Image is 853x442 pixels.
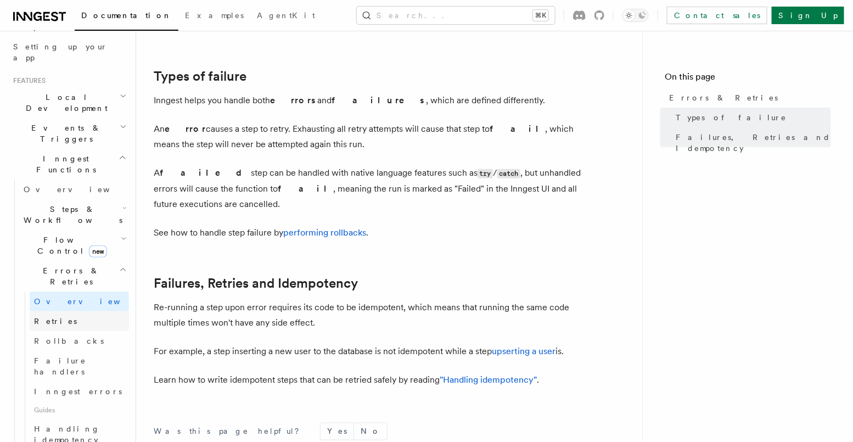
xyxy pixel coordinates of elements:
[154,372,593,388] p: Learn how to write idempotent steps that can be retried safely by reading .
[354,423,387,440] button: No
[9,118,129,149] button: Events & Triggers
[19,265,119,287] span: Errors & Retries
[30,401,129,419] span: Guides
[30,292,129,311] a: Overview
[665,70,831,88] h4: On this page
[9,153,119,175] span: Inngest Functions
[34,297,147,306] span: Overview
[185,11,244,20] span: Examples
[30,382,129,401] a: Inngest errors
[665,88,831,108] a: Errors & Retries
[154,165,593,212] p: A step can be handled with native language features such as / , but unhandled errors will cause t...
[676,132,831,154] span: Failures, Retries and Idempotency
[9,76,46,85] span: Features
[440,374,537,385] a: "Handling idempotency"
[492,346,555,356] a: upserting a user
[9,149,129,180] button: Inngest Functions
[497,169,520,178] code: catch
[250,3,322,30] a: AgentKit
[89,245,107,258] span: new
[154,121,593,152] p: An causes a step to retry. Exhausting all retry attempts will cause that step to , which means th...
[34,356,86,376] span: Failure handlers
[13,42,108,62] span: Setting up your app
[24,185,137,194] span: Overview
[154,426,307,437] p: Was this page helpful?
[165,124,206,134] strong: error
[154,69,246,84] a: Types of failure
[154,300,593,331] p: Re-running a step upon error requires its code to be idempotent, which means that running the sam...
[622,9,649,22] button: Toggle dark mode
[9,37,129,68] a: Setting up your app
[160,167,251,178] strong: failed
[332,95,426,105] strong: failures
[19,199,129,230] button: Steps & Workflows
[19,180,129,199] a: Overview
[278,183,333,194] strong: fail
[772,7,844,24] a: Sign Up
[671,108,831,127] a: Types of failure
[30,331,129,351] a: Rollbacks
[321,423,353,440] button: Yes
[676,112,787,123] span: Types of failure
[154,344,593,359] p: For example, a step inserting a new user to the database is not idempotent while a step is.
[9,122,120,144] span: Events & Triggers
[19,234,121,256] span: Flow Control
[154,93,593,108] p: Inngest helps you handle both and , which are defined differently.
[81,11,172,20] span: Documentation
[34,317,77,326] span: Retries
[669,92,778,103] span: Errors & Retries
[9,92,120,114] span: Local Development
[19,261,129,292] button: Errors & Retries
[270,95,317,105] strong: errors
[34,337,104,345] span: Rollbacks
[30,351,129,382] a: Failure handlers
[30,311,129,331] a: Retries
[34,387,122,396] span: Inngest errors
[671,127,831,158] a: Failures, Retries and Idempotency
[9,87,129,118] button: Local Development
[257,11,315,20] span: AgentKit
[283,227,366,238] a: performing rollbacks
[478,169,493,178] code: try
[19,204,122,226] span: Steps & Workflows
[19,230,129,261] button: Flow Controlnew
[75,3,178,31] a: Documentation
[667,7,767,24] a: Contact sales
[490,124,545,134] strong: fail
[154,225,593,240] p: See how to handle step failure by .
[154,276,358,291] a: Failures, Retries and Idempotency
[178,3,250,30] a: Examples
[357,7,555,24] button: Search...⌘K
[533,10,548,21] kbd: ⌘K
